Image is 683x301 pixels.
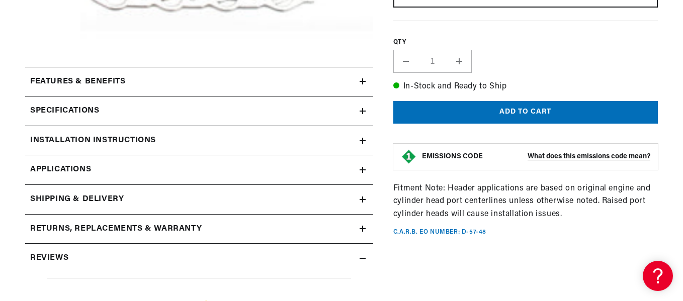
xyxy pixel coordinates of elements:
[25,67,373,96] summary: Features & Benefits
[30,134,156,147] h2: Installation instructions
[25,96,373,126] summary: Specifications
[25,215,373,244] summary: Returns, Replacements & Warranty
[25,244,373,273] summary: Reviews
[30,75,125,88] h2: Features & Benefits
[528,153,650,160] strong: What does this emissions code mean?
[30,252,68,265] h2: Reviews
[25,126,373,155] summary: Installation instructions
[30,223,202,236] h2: Returns, Replacements & Warranty
[422,152,650,161] button: EMISSIONS CODEWhat does this emissions code mean?
[393,38,658,47] label: QTY
[393,228,486,237] p: C.A.R.B. EO Number: D-57-48
[30,193,124,206] h2: Shipping & Delivery
[25,185,373,214] summary: Shipping & Delivery
[30,163,91,176] span: Applications
[393,80,658,93] p: In-Stock and Ready to Ship
[401,149,417,165] img: Emissions code
[393,101,658,124] button: Add to cart
[25,155,373,185] a: Applications
[30,105,99,118] h2: Specifications
[422,153,483,160] strong: EMISSIONS CODE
